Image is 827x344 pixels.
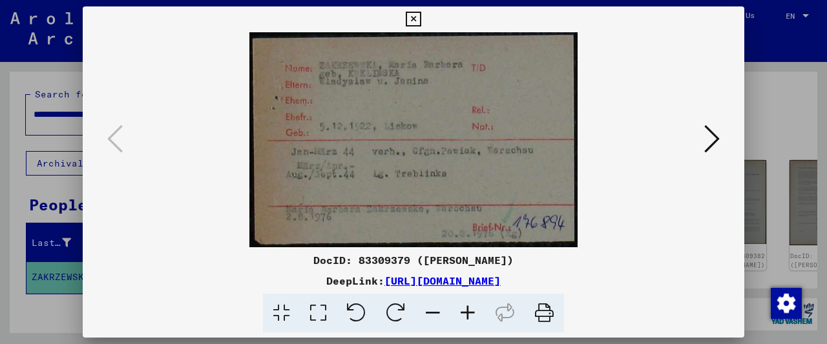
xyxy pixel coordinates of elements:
div: DocID: 83309379 ([PERSON_NAME]) [83,252,744,268]
img: Change consent [771,288,802,319]
a: [URL][DOMAIN_NAME] [384,274,501,287]
div: DeepLink: [83,273,744,288]
div: Change consent [770,287,801,318]
img: 001.jpg [127,32,700,247]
